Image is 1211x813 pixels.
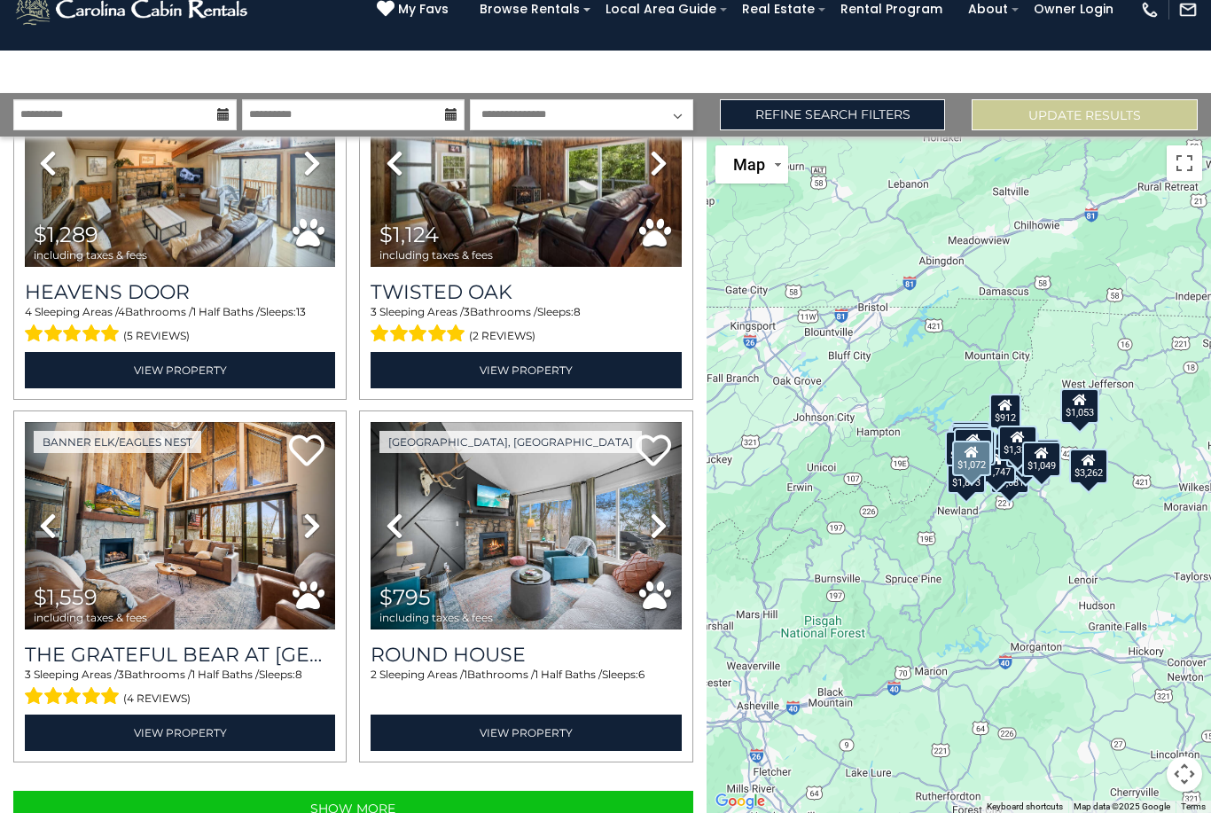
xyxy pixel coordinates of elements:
[733,155,765,174] span: Map
[25,668,31,681] span: 3
[535,668,602,681] span: 1 Half Baths /
[972,99,1198,130] button: Update Results
[191,668,259,681] span: 1 Half Baths /
[379,612,493,623] span: including taxes & fees
[123,687,191,710] span: (4 reviews)
[990,457,1029,493] div: $1,681
[34,249,147,261] span: including taxes & fees
[34,584,98,610] span: $1,559
[371,667,681,709] div: Sleeping Areas / Bathrooms / Sleeps:
[977,447,1016,482] div: $1,747
[371,715,681,751] a: View Property
[379,222,439,247] span: $1,124
[371,280,681,304] a: Twisted Oak
[34,431,201,453] a: Banner Elk/Eagles Nest
[25,667,335,709] div: Sleeping Areas / Bathrooms / Sleeps:
[123,324,190,348] span: (5 reviews)
[951,425,990,460] div: $1,289
[371,643,681,667] a: Round House
[989,393,1021,428] div: $912
[371,305,377,318] span: 3
[469,324,535,348] span: (2 reviews)
[1167,145,1202,181] button: Toggle fullscreen view
[1074,801,1170,811] span: Map data ©2025 Google
[371,59,681,268] img: thumbnail_166551025.jpeg
[1022,438,1061,473] div: $1,010
[955,427,994,463] div: $1,494
[953,441,992,476] div: $1,072
[371,422,681,630] img: thumbnail_168328092.jpeg
[948,458,987,494] div: $1,873
[987,801,1063,813] button: Keyboard shortcuts
[1167,756,1202,792] button: Map camera controls
[711,790,770,813] img: Google
[296,305,306,318] span: 13
[25,643,335,667] h3: The Grateful Bear at Eagles Nest
[25,422,335,630] img: thumbnail_168595200.jpeg
[379,584,431,610] span: $795
[25,352,335,388] a: View Property
[950,423,989,458] div: $1,742
[192,305,260,318] span: 1 Half Baths /
[289,433,324,471] a: Add to favorites
[946,430,985,465] div: $1,559
[34,612,147,623] span: including taxes & fees
[371,352,681,388] a: View Property
[25,304,335,347] div: Sleeping Areas / Bathrooms / Sleeps:
[1023,442,1062,477] div: $1,049
[1069,449,1108,484] div: $3,262
[118,305,125,318] span: 4
[25,305,32,318] span: 4
[34,222,98,247] span: $1,289
[1181,801,1206,811] a: Terms (opens in new tab)
[118,668,124,681] span: 3
[464,668,467,681] span: 1
[371,668,377,681] span: 2
[379,431,642,453] a: [GEOGRAPHIC_DATA], [GEOGRAPHIC_DATA]
[25,643,335,667] a: The Grateful Bear at [GEOGRAPHIC_DATA]
[711,790,770,813] a: Open this area in Google Maps (opens a new window)
[1007,431,1039,466] div: $967
[464,305,470,318] span: 3
[720,99,946,130] a: Refine Search Filters
[25,280,335,304] a: Heavens Door
[25,59,335,268] img: thumbnail_169221980.jpeg
[1060,388,1099,424] div: $1,053
[998,426,1037,461] div: $1,326
[379,249,493,261] span: including taxes & fees
[636,433,671,471] a: Add to favorites
[638,668,645,681] span: 6
[715,145,788,184] button: Change map style
[574,305,581,318] span: 8
[25,715,335,751] a: View Property
[295,668,302,681] span: 8
[951,421,990,457] div: $1,744
[371,304,681,347] div: Sleeping Areas / Bathrooms / Sleeps:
